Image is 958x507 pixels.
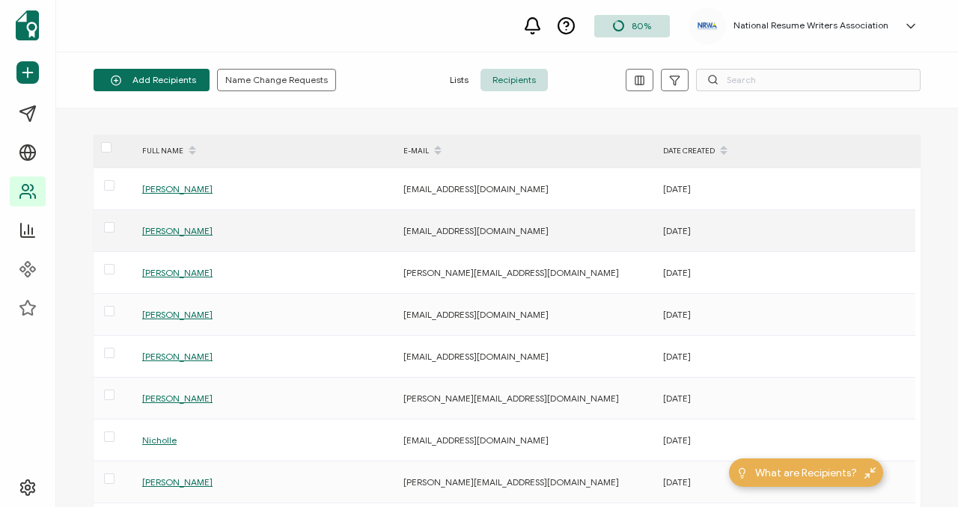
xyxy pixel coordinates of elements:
[480,69,548,91] span: Recipients
[663,476,691,488] span: [DATE]
[403,267,619,278] span: [PERSON_NAME][EMAIL_ADDRESS][DOMAIN_NAME]
[142,309,213,320] span: [PERSON_NAME]
[396,138,656,164] div: E-MAIL
[696,20,718,31] img: 3a89a5ed-4ea7-4659-bfca-9cf609e766a4.png
[663,267,691,278] span: [DATE]
[142,393,213,404] span: [PERSON_NAME]
[403,225,549,236] span: [EMAIL_ADDRESS][DOMAIN_NAME]
[663,393,691,404] span: [DATE]
[142,183,213,194] span: [PERSON_NAME]
[656,138,915,164] div: DATE CREATED
[663,309,691,320] span: [DATE]
[663,351,691,362] span: [DATE]
[225,76,328,84] span: Name Change Requests
[135,138,396,164] div: FULL NAME
[142,351,213,362] span: [PERSON_NAME]
[755,465,857,481] span: What are Recipients?
[696,69,921,91] input: Search
[864,467,876,479] img: minimize-icon.svg
[403,351,549,362] span: [EMAIL_ADDRESS][DOMAIN_NAME]
[403,476,619,488] span: [PERSON_NAME][EMAIL_ADDRESS][DOMAIN_NAME]
[663,434,691,446] span: [DATE]
[142,476,213,488] span: [PERSON_NAME]
[403,434,549,446] span: [EMAIL_ADDRESS][DOMAIN_NAME]
[883,435,958,507] iframe: Chat Widget
[16,10,39,40] img: sertifier-logomark-colored.svg
[217,69,336,91] button: Name Change Requests
[663,183,691,194] span: [DATE]
[94,69,210,91] button: Add Recipients
[663,225,691,236] span: [DATE]
[403,183,549,194] span: [EMAIL_ADDRESS][DOMAIN_NAME]
[142,225,213,236] span: [PERSON_NAME]
[403,309,549,320] span: [EMAIL_ADDRESS][DOMAIN_NAME]
[733,20,888,31] h5: National Resume Writers Association
[142,434,177,446] span: Nicholle
[142,267,213,278] span: [PERSON_NAME]
[632,20,651,31] span: 80%
[438,69,480,91] span: Lists
[403,393,619,404] span: [PERSON_NAME][EMAIL_ADDRESS][DOMAIN_NAME]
